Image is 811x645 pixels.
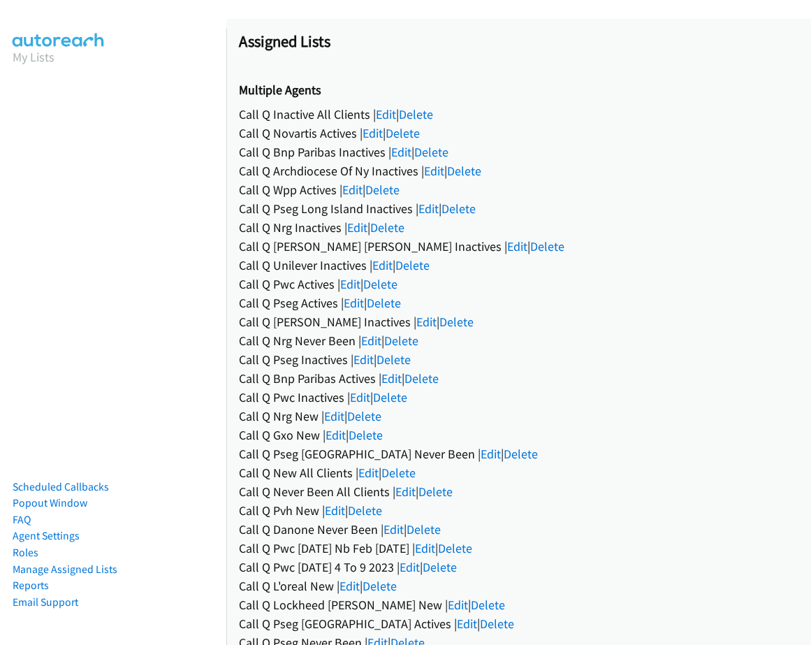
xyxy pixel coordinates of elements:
[239,577,798,595] div: Call Q L'oreal New | |
[370,219,404,235] a: Delete
[447,163,481,179] a: Delete
[239,105,798,124] div: Call Q Inactive All Clients | |
[418,484,453,500] a: Delete
[239,293,798,312] div: Call Q Pseg Actives | |
[395,257,430,273] a: Delete
[363,578,397,594] a: Delete
[239,237,798,256] div: Call Q [PERSON_NAME] [PERSON_NAME] Inactives | |
[239,275,798,293] div: Call Q Pwc Actives | |
[381,370,402,386] a: Edit
[530,238,564,254] a: Delete
[239,595,798,614] div: Call Q Lockheed [PERSON_NAME] New | |
[384,333,418,349] a: Delete
[347,408,381,424] a: Delete
[13,546,38,559] a: Roles
[339,578,360,594] a: Edit
[239,520,798,539] div: Call Q Danone Never Been | |
[13,513,31,526] a: FAQ
[348,502,382,519] a: Delete
[353,352,374,368] a: Edit
[239,199,798,218] div: Call Q Pseg Long Island Inactives | |
[324,408,344,424] a: Edit
[423,559,457,575] a: Delete
[239,161,798,180] div: Call Q Archdiocese Of Ny Inactives | |
[239,143,798,161] div: Call Q Bnp Paribas Inactives | |
[507,238,527,254] a: Edit
[239,426,798,444] div: Call Q Gxo New | |
[414,144,448,160] a: Delete
[13,529,80,542] a: Agent Settings
[383,521,404,537] a: Edit
[13,563,117,576] a: Manage Assigned Lists
[480,616,514,632] a: Delete
[404,370,439,386] a: Delete
[13,480,109,493] a: Scheduled Callbacks
[395,484,416,500] a: Edit
[13,49,54,65] a: My Lists
[13,579,49,592] a: Reports
[239,312,798,331] div: Call Q [PERSON_NAME] Inactives | |
[239,350,798,369] div: Call Q Pseg Inactives | |
[239,444,798,463] div: Call Q Pseg [GEOGRAPHIC_DATA] Never Been | |
[239,82,798,99] h2: Multiple Agents
[239,180,798,199] div: Call Q Wpp Actives | |
[239,218,798,237] div: Call Q Nrg Inactives | |
[365,182,400,198] a: Delete
[363,125,383,141] a: Edit
[239,539,798,558] div: Call Q Pwc [DATE] Nb Feb [DATE] | |
[239,31,798,51] h1: Assigned Lists
[439,314,474,330] a: Delete
[342,182,363,198] a: Edit
[400,559,420,575] a: Edit
[386,125,420,141] a: Delete
[239,124,798,143] div: Call Q Novartis Actives | |
[407,521,441,537] a: Delete
[239,256,798,275] div: Call Q Unilever Inactives | |
[349,427,383,443] a: Delete
[13,595,78,609] a: Email Support
[239,388,798,407] div: Call Q Pwc Inactives | |
[367,295,401,311] a: Delete
[416,314,437,330] a: Edit
[239,501,798,520] div: Call Q Pvh New | |
[441,201,476,217] a: Delete
[347,219,367,235] a: Edit
[340,276,360,292] a: Edit
[415,540,435,556] a: Edit
[373,389,407,405] a: Delete
[399,106,433,122] a: Delete
[438,540,472,556] a: Delete
[372,257,393,273] a: Edit
[361,333,381,349] a: Edit
[13,496,87,509] a: Popout Window
[325,502,345,519] a: Edit
[326,427,346,443] a: Edit
[376,106,396,122] a: Edit
[381,465,416,481] a: Delete
[350,389,370,405] a: Edit
[481,446,501,462] a: Edit
[239,558,798,577] div: Call Q Pwc [DATE] 4 To 9 2023 | |
[457,616,477,632] a: Edit
[239,407,798,426] div: Call Q Nrg New | |
[391,144,411,160] a: Edit
[239,369,798,388] div: Call Q Bnp Paribas Actives | |
[239,482,798,501] div: Call Q Never Been All Clients | |
[239,331,798,350] div: Call Q Nrg Never Been | |
[344,295,364,311] a: Edit
[377,352,411,368] a: Delete
[471,597,505,613] a: Delete
[418,201,439,217] a: Edit
[448,597,468,613] a: Edit
[239,614,798,633] div: Call Q Pseg [GEOGRAPHIC_DATA] Actives | |
[504,446,538,462] a: Delete
[424,163,444,179] a: Edit
[363,276,397,292] a: Delete
[358,465,379,481] a: Edit
[239,463,798,482] div: Call Q New All Clients | |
